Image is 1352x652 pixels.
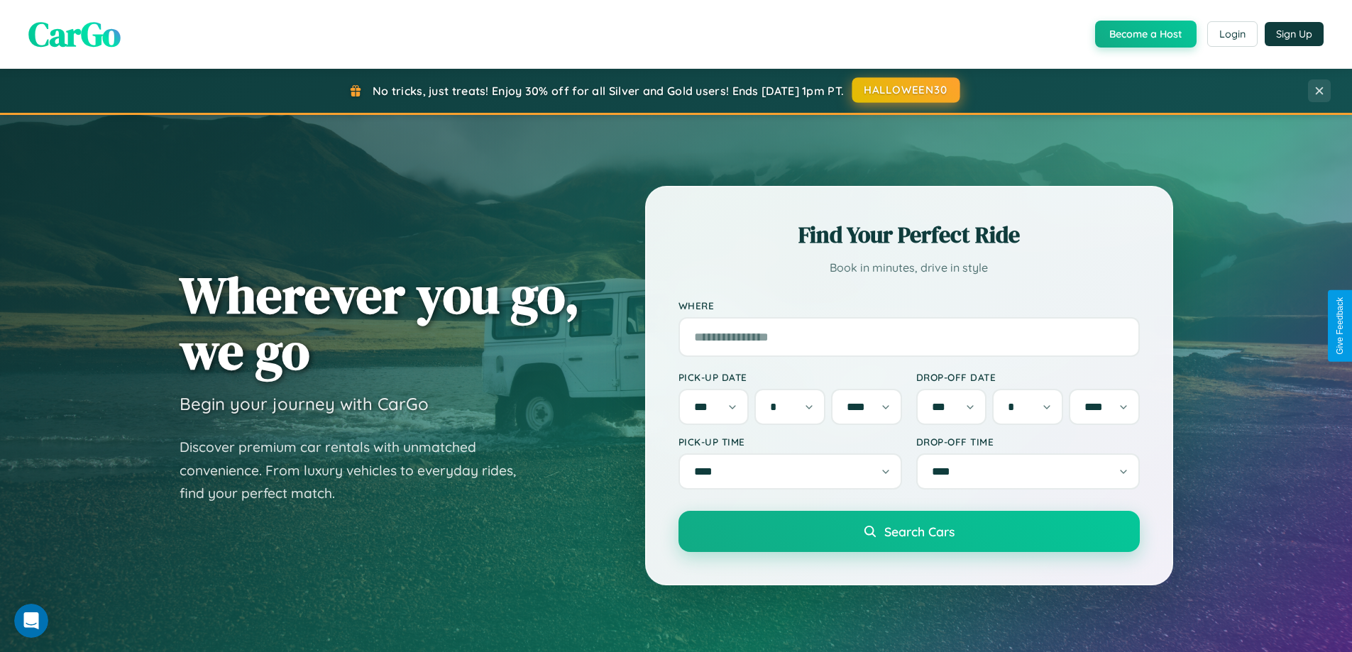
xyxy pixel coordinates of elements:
[884,524,955,539] span: Search Cars
[373,84,844,98] span: No tricks, just treats! Enjoy 30% off for all Silver and Gold users! Ends [DATE] 1pm PT.
[852,77,960,103] button: HALLOWEEN30
[678,258,1140,278] p: Book in minutes, drive in style
[1207,21,1258,47] button: Login
[678,511,1140,552] button: Search Cars
[28,11,121,57] span: CarGo
[678,436,902,448] label: Pick-up Time
[678,371,902,383] label: Pick-up Date
[14,604,48,638] iframe: Intercom live chat
[1095,21,1197,48] button: Become a Host
[180,436,534,505] p: Discover premium car rentals with unmatched convenience. From luxury vehicles to everyday rides, ...
[180,267,580,379] h1: Wherever you go, we go
[916,371,1140,383] label: Drop-off Date
[1335,297,1345,355] div: Give Feedback
[678,299,1140,311] label: Where
[916,436,1140,448] label: Drop-off Time
[678,219,1140,250] h2: Find Your Perfect Ride
[1265,22,1324,46] button: Sign Up
[180,393,429,414] h3: Begin your journey with CarGo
